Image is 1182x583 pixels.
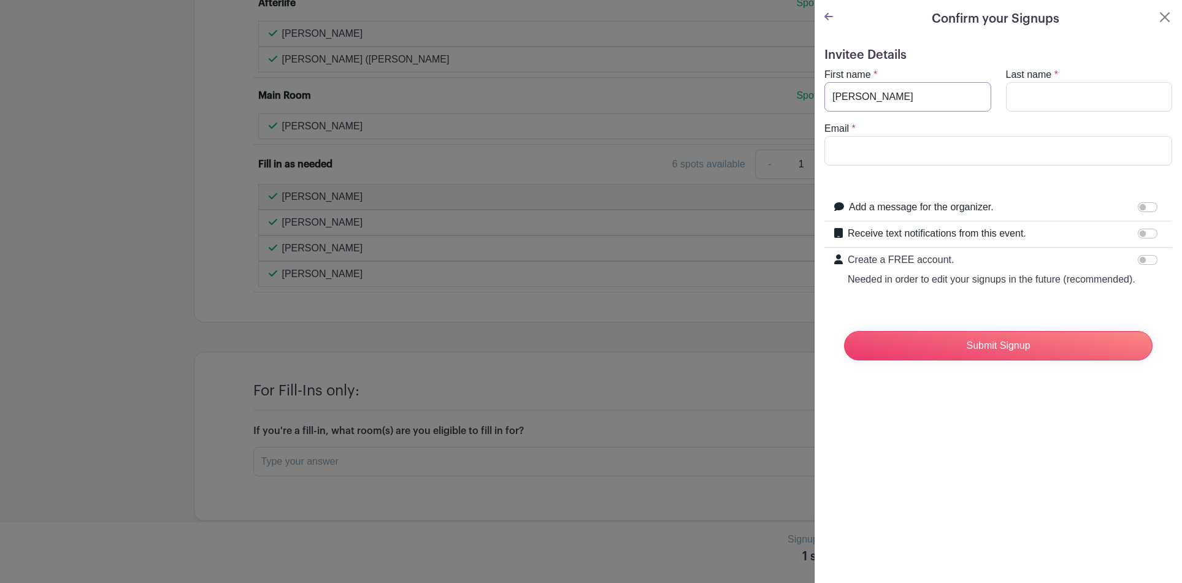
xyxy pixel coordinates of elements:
label: Add a message for the organizer. [849,200,994,215]
label: First name [824,67,871,82]
button: Close [1157,10,1172,25]
input: Submit Signup [844,331,1153,360]
p: Create a FREE account. [848,253,1135,267]
label: Receive text notifications from this event. [848,226,1026,241]
h5: Invitee Details [824,48,1172,63]
h5: Confirm your Signups [932,10,1059,28]
p: Needed in order to edit your signups in the future (recommended). [848,272,1135,287]
label: Last name [1006,67,1052,82]
label: Email [824,121,849,136]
